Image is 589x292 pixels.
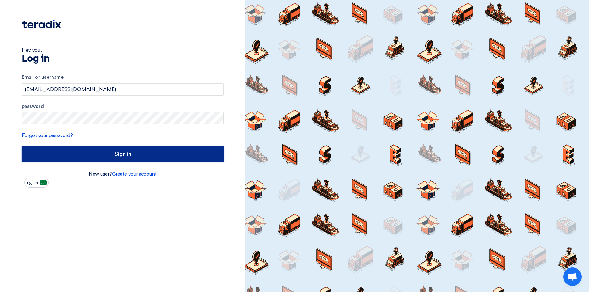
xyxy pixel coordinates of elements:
[22,132,73,138] a: Forgot your password?
[22,74,64,80] font: Email or username
[25,180,38,185] font: English
[22,20,61,28] img: Teradix logo
[89,171,112,177] font: New user?
[563,267,582,286] div: Open chat
[22,146,224,162] input: Sign in
[24,178,49,188] button: English
[22,47,43,53] font: Hey, you ...
[22,104,44,109] font: password
[40,180,47,185] img: ar-AR.png
[22,54,49,64] font: Log in
[22,83,224,96] input: Enter your business email or username
[112,171,157,177] a: Create your account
